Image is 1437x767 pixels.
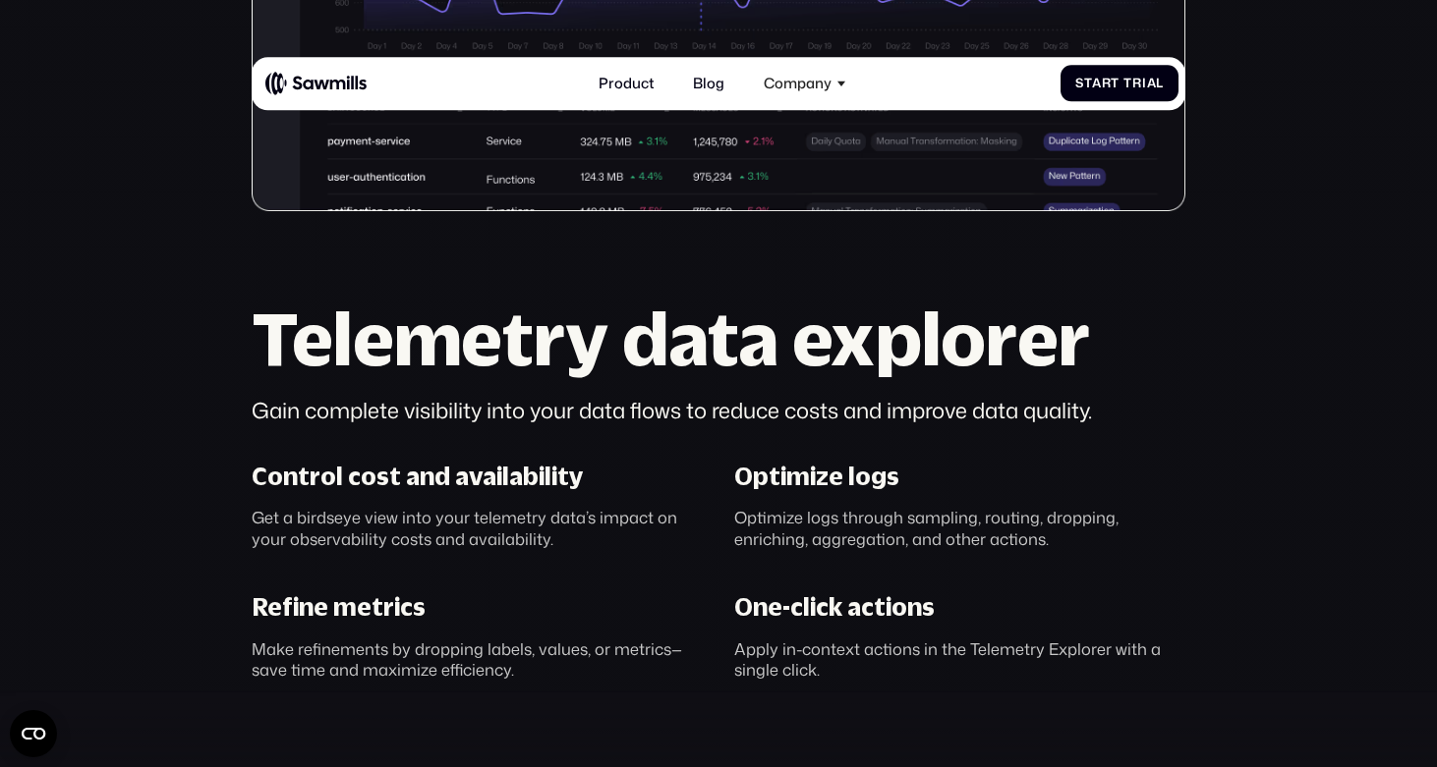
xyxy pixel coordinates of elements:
a: Product [588,64,664,102]
div: Optimize logs through sampling, routing, dropping, enriching, aggregation, and other actions. [734,507,1185,549]
button: Open CMP widget [10,710,57,757]
div: One-click actions [734,592,935,622]
div: Make refinements by dropping labels, values, or metrics— save time and maximize efficiency. [252,638,703,681]
iframe: profile [8,28,307,180]
div: Gain complete visibility into your data flows to reduce costs and improve data quality. [252,396,1185,426]
div: Optimize logs [734,462,899,491]
div: Control cost and availability [252,462,584,491]
a: Blog [682,64,735,102]
h2: Telemetry data explorer [252,301,1185,374]
div: Company [764,75,832,92]
div: Apply in-context actions in the Telemetry Explorer with a single click. [734,638,1185,681]
a: Start Trial [1061,65,1178,101]
div: Refine metrics [252,592,426,622]
div: Get a birdseye view into your telemetry data’s impact on your observability costs and availability. [252,507,703,549]
div: Start Trial [1075,76,1164,90]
